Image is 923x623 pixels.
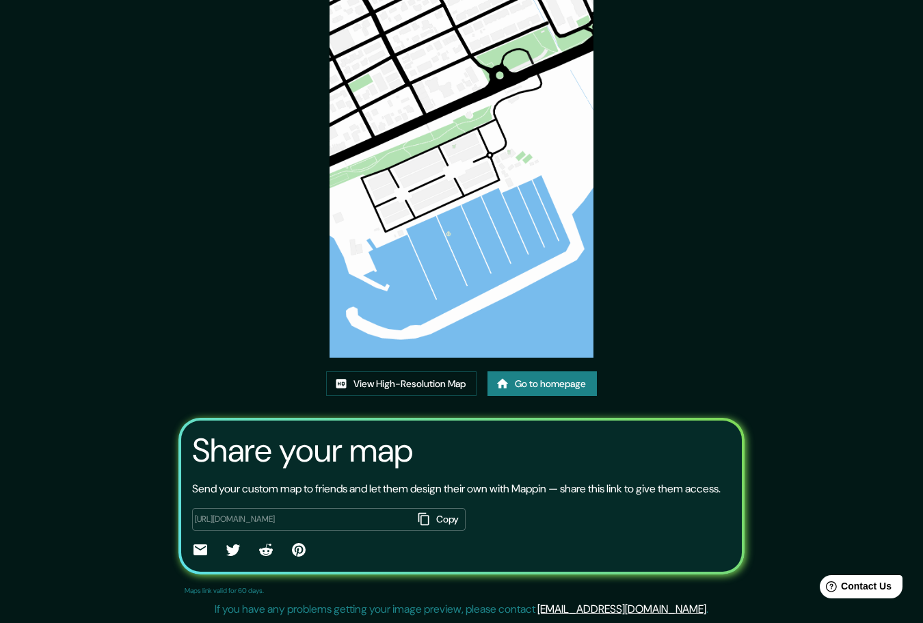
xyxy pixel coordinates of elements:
[326,371,477,397] a: View High-Resolution Map
[412,508,466,531] button: Copy
[487,371,597,397] a: Go to homepage
[185,585,264,596] p: Maps link valid for 60 days.
[537,602,706,616] a: [EMAIL_ADDRESS][DOMAIN_NAME]
[192,432,413,470] h3: Share your map
[215,601,708,618] p: If you have any problems getting your image preview, please contact .
[192,481,721,497] p: Send your custom map to friends and let them design their own with Mappin — share this link to gi...
[801,570,908,608] iframe: Help widget launcher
